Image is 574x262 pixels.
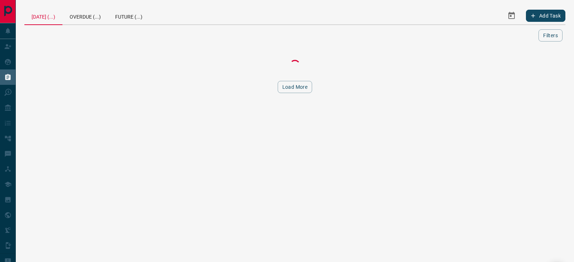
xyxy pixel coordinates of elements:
[526,10,565,22] button: Add Task
[62,7,108,24] div: Overdue (...)
[108,7,150,24] div: Future (...)
[259,58,331,72] div: Loading
[278,81,312,93] button: Load More
[538,29,563,42] button: Filters
[503,7,520,24] button: Select Date Range
[24,7,62,25] div: [DATE] (...)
